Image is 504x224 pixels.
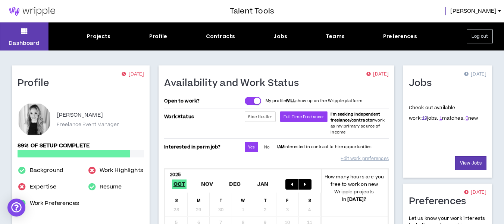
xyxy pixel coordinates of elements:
[286,98,295,104] strong: WILL
[149,33,168,40] div: Profile
[122,71,144,78] p: [DATE]
[164,98,238,104] p: Open to work?
[273,33,287,40] div: Jobs
[439,115,442,122] a: 1
[331,111,380,123] b: I'm seeking independent freelance/contractor
[409,104,478,122] p: Check out available work:
[278,144,284,150] strong: AM
[464,71,486,78] p: [DATE]
[264,144,270,150] span: No
[326,33,345,40] div: Teams
[254,193,276,204] div: T
[466,115,468,122] a: 0
[366,71,389,78] p: [DATE]
[266,98,362,104] p: My profile show up on the Wripple platform
[87,33,110,40] div: Projects
[18,77,55,89] h1: Profile
[9,39,40,47] p: Dashboard
[248,144,255,150] span: Yes
[466,115,478,122] span: new
[383,33,417,40] div: Preferences
[422,115,438,122] span: jobs.
[248,114,273,120] span: Side Hustler
[30,182,56,191] a: Expertise
[18,142,144,150] p: 89% of setup complete
[347,196,366,203] b: [DATE] ?
[30,166,63,175] a: Background
[100,166,143,175] a: Work Highlights
[331,111,384,135] span: work as my primary source of income
[299,193,321,204] div: S
[409,196,472,208] h1: Preferences
[165,193,188,204] div: S
[228,179,242,189] span: Dec
[450,7,497,15] span: [PERSON_NAME]
[170,171,181,178] b: 2025
[422,115,427,122] a: 19
[200,179,215,189] span: Nov
[467,30,493,43] button: Log out
[439,115,464,122] span: matches.
[464,189,486,196] p: [DATE]
[57,121,119,128] p: Freelance Event Manager
[210,193,232,204] div: T
[276,193,299,204] div: F
[230,6,274,17] h3: Talent Tools
[206,33,235,40] div: Contracts
[232,193,254,204] div: W
[188,193,210,204] div: M
[164,142,238,152] p: Interested in perm job?
[172,179,187,189] span: Oct
[277,144,372,150] p: I interested in contract to hire opportunities
[256,179,270,189] span: Jan
[341,152,388,165] a: Edit work preferences
[18,102,51,136] div: Kelli E.
[164,77,304,89] h1: Availability and Work Status
[409,77,437,89] h1: Jobs
[455,156,486,170] a: View Jobs
[164,111,238,122] p: Work Status
[7,199,25,217] div: Open Intercom Messenger
[321,173,388,203] p: How many hours are you free to work on new Wripple projects in
[30,199,79,208] a: Work Preferences
[57,111,103,120] p: [PERSON_NAME]
[100,182,122,191] a: Resume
